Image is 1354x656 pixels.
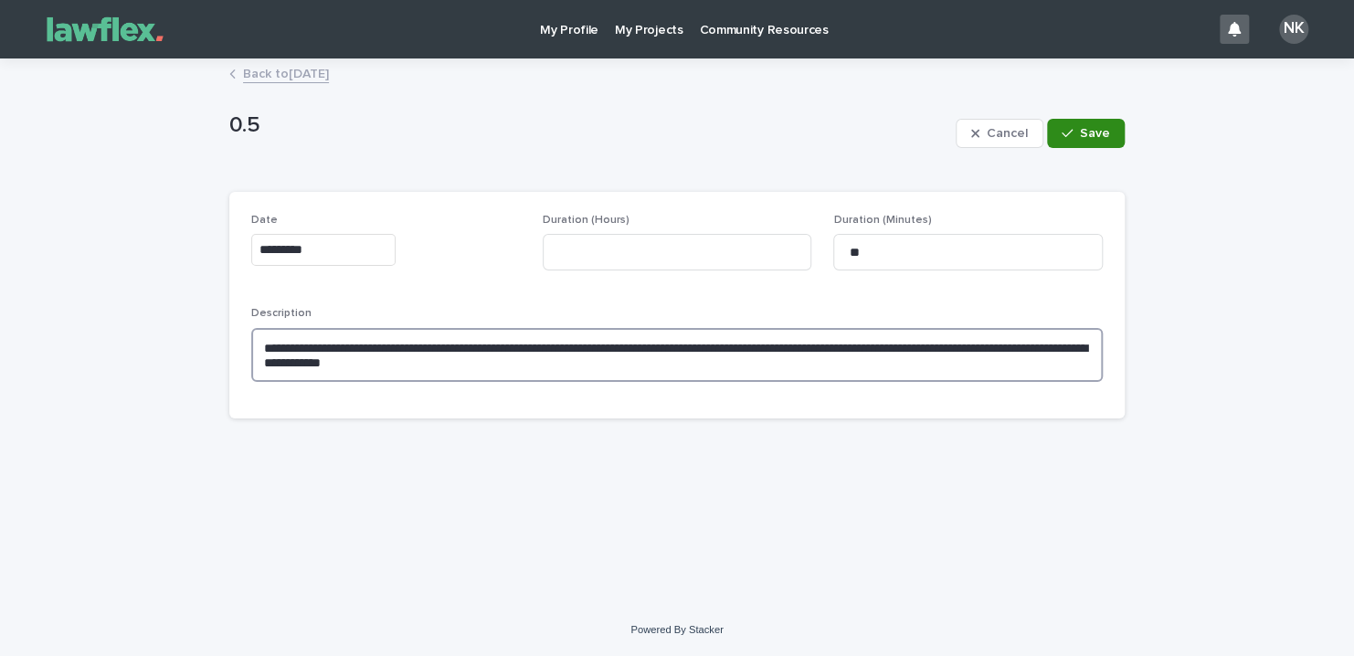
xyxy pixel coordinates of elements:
[630,624,723,635] a: Powered By Stacker
[251,215,278,226] span: Date
[1279,15,1308,44] div: NK
[833,215,931,226] span: Duration (Minutes)
[987,127,1028,140] span: Cancel
[956,119,1043,148] button: Cancel
[543,215,629,226] span: Duration (Hours)
[251,308,312,319] span: Description
[229,112,948,139] p: 0.5
[37,11,174,48] img: Gnvw4qrBSHOAfo8VMhG6
[243,62,329,83] a: Back to[DATE]
[1080,127,1110,140] span: Save
[1047,119,1125,148] button: Save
